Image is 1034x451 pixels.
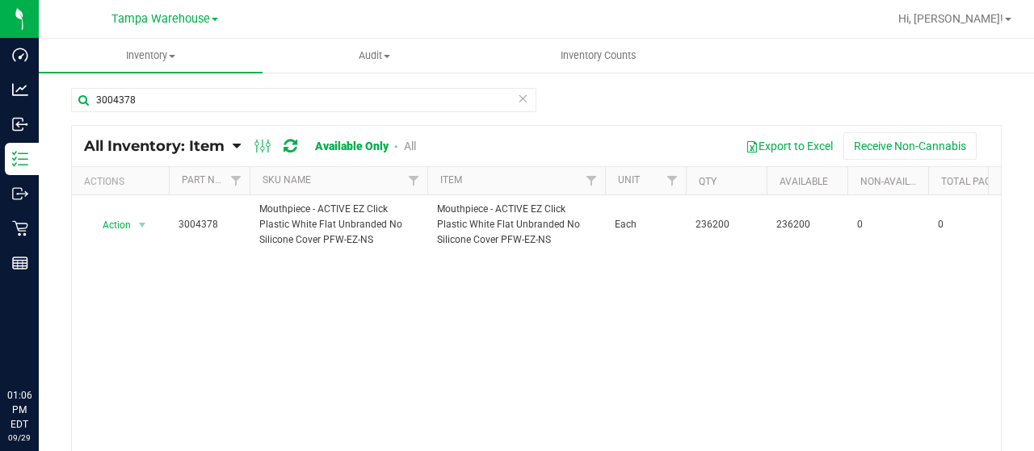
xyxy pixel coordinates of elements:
[539,48,658,63] span: Inventory Counts
[84,176,162,187] div: Actions
[843,132,977,160] button: Receive Non-Cannabis
[12,116,28,132] inline-svg: Inbound
[7,432,32,444] p: 09/29
[615,217,676,232] span: Each
[857,217,918,232] span: 0
[696,217,757,232] span: 236200
[517,88,528,109] span: Clear
[699,176,717,187] a: Qty
[263,174,311,186] a: SKU Name
[182,174,246,186] a: Part Number
[12,151,28,167] inline-svg: Inventory
[12,220,28,236] inline-svg: Retail
[941,176,1022,187] a: Total Packages
[259,202,418,248] span: Mouthpiece - ACTIVE EZ Click Plastic White Flat Unbranded No Silicone Cover PFW-EZ-NS
[223,167,250,194] a: Filter
[776,217,838,232] span: 236200
[780,176,828,187] a: Available
[71,88,536,112] input: Search Item Name, Retail Display Name, SKU, Part Number...
[315,140,389,152] a: Available Only
[618,174,640,186] a: Unit
[7,388,32,432] p: 01:06 PM EDT
[84,137,233,155] a: All Inventory: Item
[659,167,686,194] a: Filter
[12,255,28,271] inline-svg: Reports
[486,39,710,73] a: Inventory Counts
[111,12,210,26] span: Tampa Warehouse
[48,319,67,339] iframe: Resource center unread badge
[179,217,240,232] span: 3004378
[440,174,462,186] a: Item
[12,47,28,63] inline-svg: Dashboard
[578,167,605,194] a: Filter
[12,81,28,98] inline-svg: Analytics
[39,39,263,73] a: Inventory
[12,186,28,202] inline-svg: Outbound
[16,322,65,370] iframe: Resource center
[938,217,999,232] span: 0
[88,214,132,236] span: Action
[84,137,225,155] span: All Inventory: Item
[898,12,1003,25] span: Hi, [PERSON_NAME]!
[39,48,263,63] span: Inventory
[437,202,595,248] span: Mouthpiece - ACTIVE EZ Click Plastic White Flat Unbranded No Silicone Cover PFW-EZ-NS
[404,140,416,152] a: All
[263,48,485,63] span: Audit
[132,214,153,236] span: select
[860,176,932,187] a: Non-Available
[263,39,486,73] a: Audit
[735,132,843,160] button: Export to Excel
[401,167,427,194] a: Filter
